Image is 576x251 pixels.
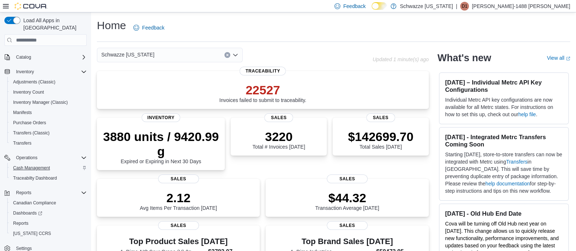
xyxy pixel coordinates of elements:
[240,67,286,75] span: Traceability
[10,88,47,97] a: Inventory Count
[10,118,49,127] a: Purchase Orders
[13,120,46,126] span: Purchase Orders
[13,210,42,216] span: Dashboards
[13,140,31,146] span: Transfers
[252,129,305,144] p: 3220
[10,129,52,137] a: Transfers (Classic)
[7,218,90,228] button: Reports
[13,165,50,171] span: Cash Management
[10,88,87,97] span: Inventory Count
[566,56,570,61] svg: External link
[142,24,164,31] span: Feedback
[7,128,90,138] button: Transfers (Classic)
[13,200,56,206] span: Canadian Compliance
[265,113,293,122] span: Sales
[13,220,28,226] span: Reports
[13,153,40,162] button: Operations
[472,2,570,11] p: [PERSON_NAME]-1488 [PERSON_NAME]
[13,99,68,105] span: Inventory Manager (Classic)
[7,228,90,239] button: [US_STATE] CCRS
[7,87,90,97] button: Inventory Count
[518,111,536,117] a: help file
[10,174,87,183] span: Traceabilty Dashboard
[291,237,404,246] h3: Top Brand Sales [DATE]
[1,153,90,163] button: Operations
[400,2,453,11] p: Schwazze [US_STATE]
[7,77,90,87] button: Adjustments (Classic)
[13,153,87,162] span: Operations
[13,188,87,197] span: Reports
[1,188,90,198] button: Reports
[16,54,31,60] span: Catalog
[13,89,44,95] span: Inventory Count
[10,174,60,183] a: Traceabilty Dashboard
[547,55,570,61] a: View allExternal link
[348,129,414,150] div: Total Sales [DATE]
[13,231,51,236] span: [US_STATE] CCRS
[1,52,90,62] button: Catalog
[456,2,457,11] p: |
[10,164,87,172] span: Cash Management
[327,221,368,230] span: Sales
[10,98,87,107] span: Inventory Manager (Classic)
[20,17,87,31] span: Load All Apps in [GEOGRAPHIC_DATA]
[141,113,180,122] span: Inventory
[232,52,238,58] button: Open list of options
[13,53,87,62] span: Catalog
[445,210,563,217] h3: [DATE] - Old Hub End Date
[445,79,563,93] h3: [DATE] – Individual Metrc API Key Configurations
[158,221,199,230] span: Sales
[130,20,167,35] a: Feedback
[10,199,87,207] span: Canadian Compliance
[13,53,34,62] button: Catalog
[13,130,50,136] span: Transfers (Classic)
[10,219,87,228] span: Reports
[10,118,87,127] span: Purchase Orders
[7,208,90,218] a: Dashboards
[16,69,34,75] span: Inventory
[16,190,31,196] span: Reports
[366,113,395,122] span: Sales
[10,219,31,228] a: Reports
[13,188,34,197] button: Reports
[252,129,305,150] div: Total # Invoices [DATE]
[120,237,236,246] h3: Top Product Sales [DATE]
[1,67,90,77] button: Inventory
[460,2,469,11] div: Denise-1488 Zamora
[445,96,563,118] p: Individual Metrc API key configurations are now available for all Metrc states. For instructions ...
[10,78,87,86] span: Adjustments (Classic)
[224,52,230,58] button: Clear input
[13,67,37,76] button: Inventory
[7,138,90,148] button: Transfers
[7,97,90,107] button: Inventory Manager (Classic)
[10,209,87,217] span: Dashboards
[13,110,32,115] span: Manifests
[462,2,467,11] span: D1
[10,98,71,107] a: Inventory Manager (Classic)
[10,78,58,86] a: Adjustments (Classic)
[16,155,38,161] span: Operations
[7,107,90,118] button: Manifests
[140,191,217,205] p: 2.12
[327,174,368,183] span: Sales
[158,174,199,183] span: Sales
[140,191,217,211] div: Avg Items Per Transaction [DATE]
[15,3,47,10] img: Cova
[13,175,57,181] span: Traceabilty Dashboard
[10,164,53,172] a: Cash Management
[348,129,414,144] p: $142699.70
[315,191,379,205] p: $44.32
[445,151,563,195] p: Starting [DATE], store-to-store transfers can now be integrated with Metrc using in [GEOGRAPHIC_D...
[315,191,379,211] div: Transaction Average [DATE]
[13,79,55,85] span: Adjustments (Classic)
[373,56,429,62] p: Updated 1 minute(s) ago
[7,163,90,173] button: Cash Management
[343,3,365,10] span: Feedback
[101,50,154,59] span: Schwazze [US_STATE]
[10,108,35,117] a: Manifests
[10,229,54,238] a: [US_STATE] CCRS
[445,133,563,148] h3: [DATE] - Integrated Metrc Transfers Coming Soon
[438,52,491,64] h2: What's new
[10,199,59,207] a: Canadian Compliance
